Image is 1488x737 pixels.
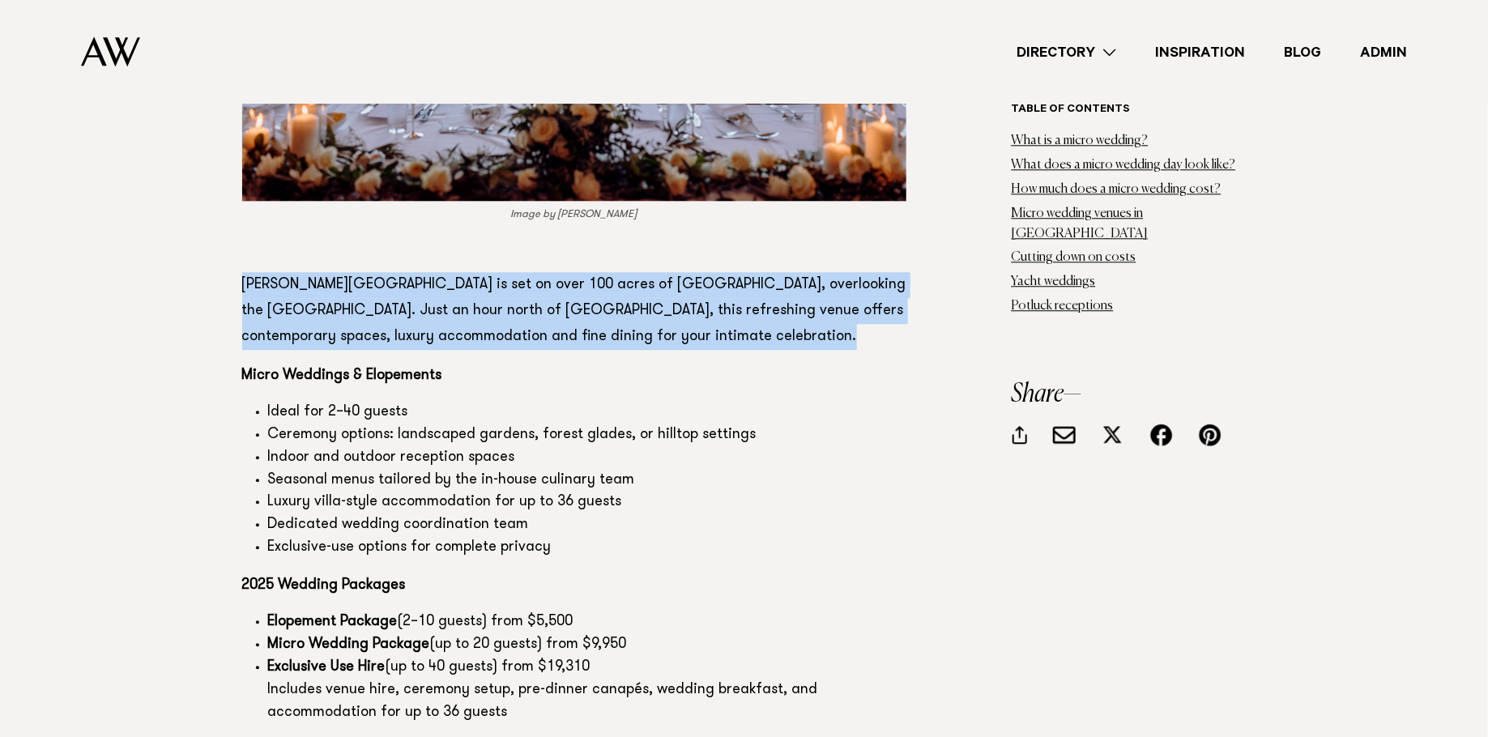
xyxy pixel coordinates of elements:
a: Yacht weddings [1012,276,1096,289]
li: Seasonal menus tailored by the in-house culinary team [268,470,906,492]
li: (up to 20 guests) from $9,950 [268,634,906,657]
strong: Micro Wedding Package [268,637,430,652]
p: [PERSON_NAME][GEOGRAPHIC_DATA] is set on over 100 acres of [GEOGRAPHIC_DATA], overlooking the [GE... [242,272,906,350]
a: Admin [1341,41,1426,63]
strong: Exclusive Use Hire [268,660,386,675]
li: Ceremony options: landscaped gardens, forest glades, or hilltop settings [268,424,906,447]
strong: 2025 Wedding Packages [242,578,406,593]
strong: Micro Weddings & Elopements [242,368,442,383]
a: What does a micro wedding day look like? [1012,160,1236,173]
a: Inspiration [1136,41,1264,63]
li: Exclusive-use options for complete privacy [268,537,906,560]
a: Blog [1264,41,1341,63]
em: Image by [PERSON_NAME] [511,209,637,219]
a: Cutting down on costs [1012,252,1136,265]
li: (2–10 guests) from $5,500 [268,611,906,634]
h6: Table of contents [1012,104,1247,119]
li: Dedicated wedding coordination team [268,514,906,537]
li: (up to 40 guests) from $19,310 Includes venue hire, ceremony setup, pre-dinner canapés, wedding b... [268,657,906,725]
a: Directory [997,41,1136,63]
a: Potluck receptions [1012,300,1114,313]
a: What is a micro wedding? [1012,135,1149,148]
li: Indoor and outdoor reception spaces [268,447,906,470]
a: How much does a micro wedding cost? [1012,184,1222,197]
a: Micro wedding venues in [GEOGRAPHIC_DATA] [1012,208,1149,241]
li: Luxury villa-style accommodation for up to 36 guests [268,492,906,514]
strong: Elopement Package [268,615,398,629]
h3: Share [1012,382,1247,408]
img: Auckland Weddings Logo [81,36,140,66]
li: Ideal for 2–40 guests [268,402,906,424]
